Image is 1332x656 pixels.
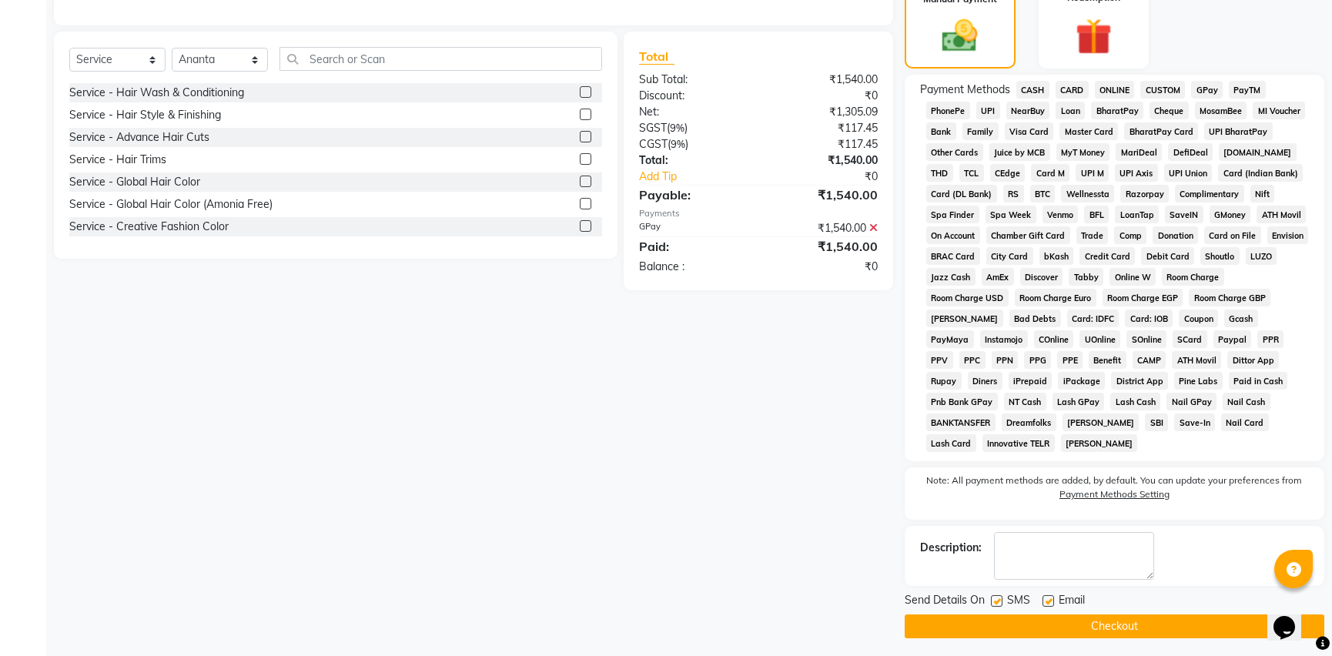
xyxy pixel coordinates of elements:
span: Bad Debts [1009,310,1061,327]
span: Donation [1153,226,1198,244]
span: BTC [1030,185,1056,202]
span: BharatPay Card [1124,122,1198,140]
span: Room Charge Euro [1015,289,1096,306]
span: SBI [1145,413,1168,431]
span: Master Card [1059,122,1118,140]
div: Payments [639,207,878,220]
span: Benefit [1089,351,1126,369]
span: CARD [1056,81,1089,99]
span: Dreamfolks [1002,413,1056,431]
span: SGST [639,121,667,135]
span: PPN [992,351,1019,369]
span: Pnb Bank GPay [926,393,998,410]
span: Instamojo [980,330,1028,348]
span: PhonePe [926,102,970,119]
span: Lash Cash [1110,393,1160,410]
span: PPG [1024,351,1051,369]
div: Service - Hair Trims [69,152,166,168]
iframe: chat widget [1267,594,1317,641]
span: Nail Card [1221,413,1269,431]
span: GPay [1191,81,1223,99]
span: SMS [1007,592,1030,611]
div: Total: [628,152,758,169]
div: Paid: [628,237,758,256]
div: Service - Global Hair Color (Amonia Free) [69,196,273,213]
span: Spa Finder [926,206,979,223]
span: Discover [1020,268,1063,286]
span: Save-In [1174,413,1215,431]
span: Online W [1109,268,1156,286]
span: TCL [959,164,984,182]
span: Credit Card [1079,247,1135,265]
span: Total [639,49,674,65]
span: PayMaya [926,330,974,348]
span: Nail Cash [1223,393,1270,410]
span: DefiDeal [1168,143,1213,161]
span: Chamber Gift Card [986,226,1070,244]
span: Jazz Cash [926,268,976,286]
span: UPI BharatPay [1204,122,1273,140]
div: ₹1,540.00 [758,220,889,236]
span: CUSTOM [1140,81,1185,99]
span: Lash Card [926,434,976,452]
span: Room Charge USD [926,289,1009,306]
span: PPE [1057,351,1083,369]
span: Gcash [1224,310,1258,327]
span: iPackage [1058,372,1105,390]
span: bKash [1039,247,1074,265]
span: Card (DL Bank) [926,185,997,202]
span: Card: IDFC [1067,310,1119,327]
span: Juice by MCB [989,143,1050,161]
span: ATH Movil [1257,206,1306,223]
span: CEdge [990,164,1026,182]
span: LoanTap [1115,206,1159,223]
div: Description: [920,540,982,556]
div: ₹0 [780,169,889,185]
span: Lash GPay [1053,393,1105,410]
span: 9% [670,122,684,134]
span: Paypal [1213,330,1252,348]
span: SaveIN [1165,206,1203,223]
span: MosamBee [1195,102,1247,119]
div: ₹1,540.00 [758,186,889,204]
span: LUZO [1246,247,1277,265]
span: Tabby [1069,268,1103,286]
span: 9% [671,138,685,150]
span: AmEx [982,268,1014,286]
span: UOnline [1079,330,1120,348]
span: Debit Card [1141,247,1194,265]
span: Loan [1056,102,1085,119]
span: Diners [968,372,1002,390]
span: Cheque [1150,102,1189,119]
span: Envision [1267,226,1309,244]
span: Complimentary [1175,185,1244,202]
span: NT Cash [1004,393,1046,410]
span: MariDeal [1116,143,1162,161]
span: Payment Methods [920,82,1010,98]
span: Family [962,122,999,140]
label: Note: All payment methods are added, by default. You can update your preferences from [920,474,1309,507]
span: PPV [926,351,953,369]
span: Bank [926,122,956,140]
span: RS [1003,185,1024,202]
img: _gift.svg [1064,14,1124,59]
span: On Account [926,226,980,244]
span: Coupon [1179,310,1218,327]
span: BRAC Card [926,247,980,265]
span: ATH Movil [1172,351,1221,369]
div: ₹117.45 [758,136,889,152]
div: ₹1,540.00 [758,72,889,88]
span: PPR [1257,330,1283,348]
label: Payment Methods Setting [1059,487,1170,501]
span: Room Charge GBP [1189,289,1270,306]
img: _cash.svg [931,15,989,56]
div: GPay [628,220,758,236]
input: Search or Scan [279,47,602,71]
span: Innovative TELR [982,434,1055,452]
div: ₹1,540.00 [758,237,889,256]
span: Spa Week [986,206,1036,223]
span: THD [926,164,953,182]
span: UPI Union [1164,164,1213,182]
span: [PERSON_NAME] [1061,434,1138,452]
a: Add Tip [628,169,781,185]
